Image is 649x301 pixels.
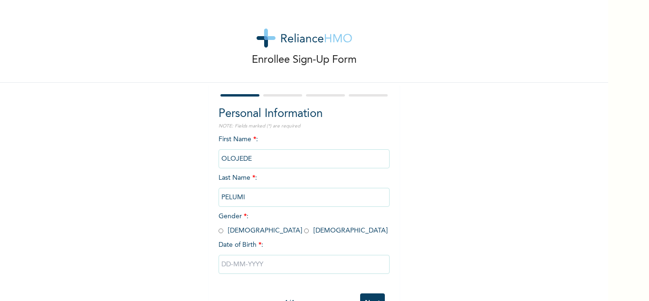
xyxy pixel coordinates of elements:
[219,136,390,162] span: First Name :
[219,188,390,207] input: Enter your last name
[219,240,263,250] span: Date of Birth :
[219,106,390,123] h2: Personal Information
[257,29,352,48] img: logo
[219,149,390,168] input: Enter your first name
[219,175,390,201] span: Last Name :
[219,123,390,130] p: NOTE: Fields marked (*) are required
[219,213,388,234] span: Gender : [DEMOGRAPHIC_DATA] [DEMOGRAPHIC_DATA]
[252,52,357,68] p: Enrollee Sign-Up Form
[219,255,390,274] input: DD-MM-YYYY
